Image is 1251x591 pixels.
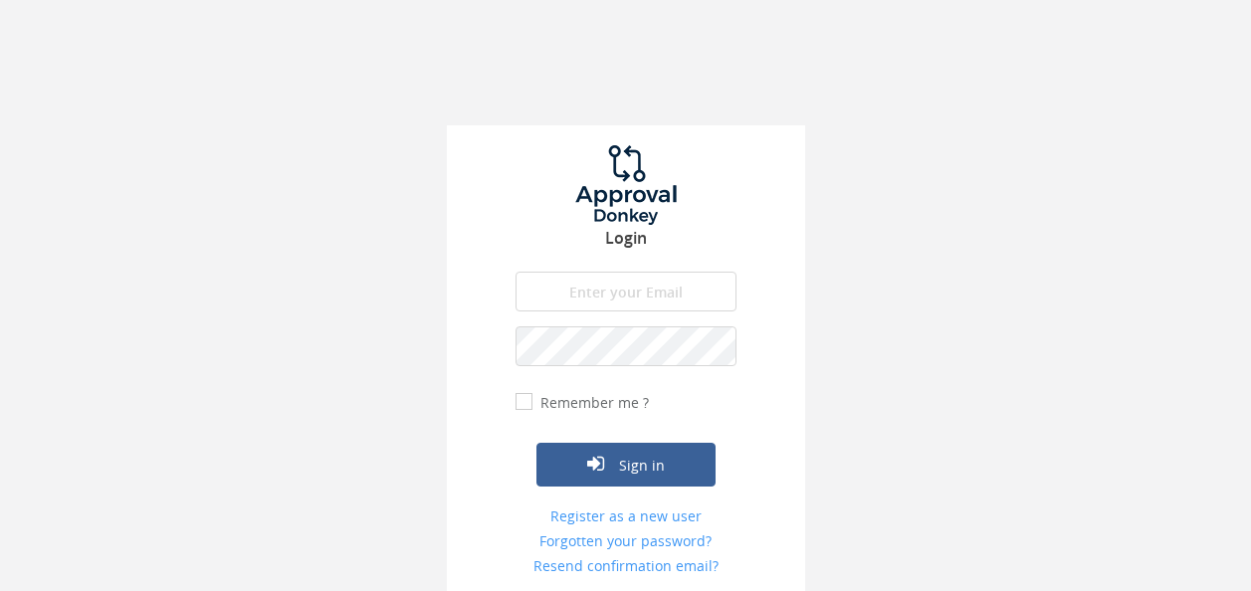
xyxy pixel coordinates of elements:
h3: Login [447,230,805,248]
a: Forgotten your password? [516,531,736,551]
a: Register as a new user [516,506,736,526]
a: Resend confirmation email? [516,556,736,576]
button: Sign in [536,443,716,487]
label: Remember me ? [535,393,649,413]
img: logo.png [551,145,701,225]
input: Enter your Email [516,272,736,311]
